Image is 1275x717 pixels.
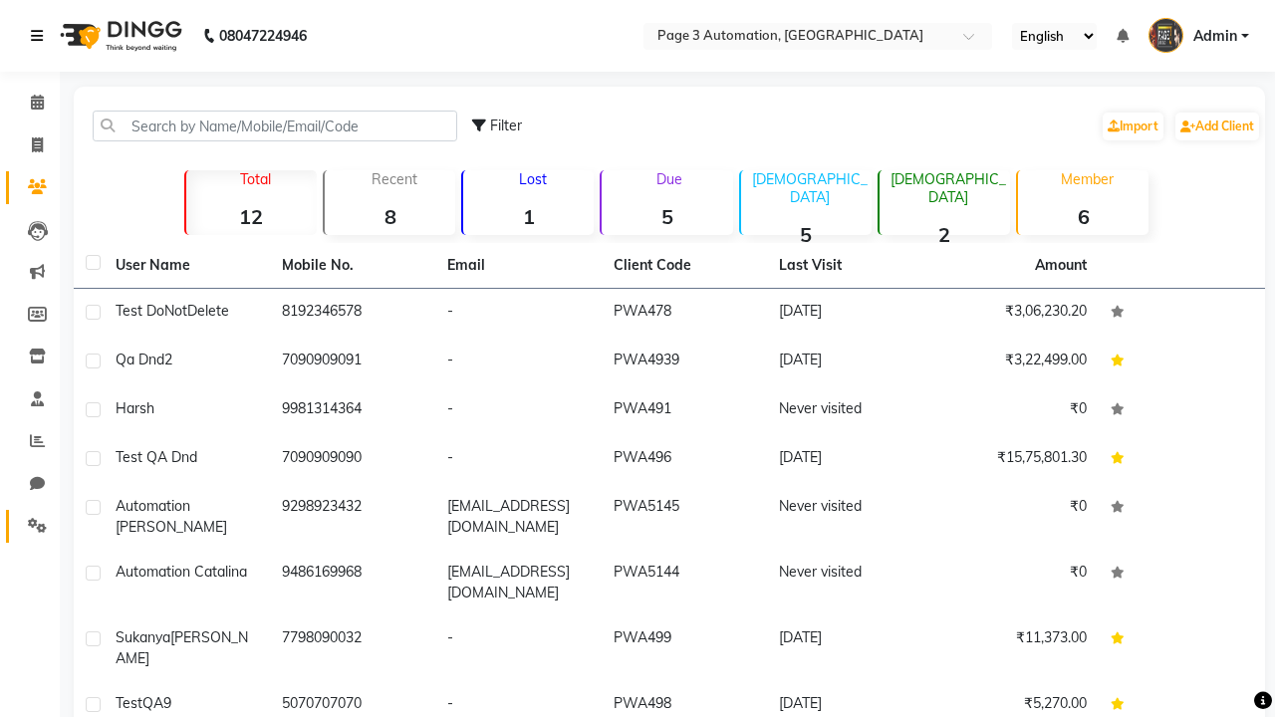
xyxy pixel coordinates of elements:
span: Sukanya [116,628,170,646]
span: QA9 [142,694,171,712]
b: 08047224946 [219,8,307,64]
p: Member [1026,170,1148,188]
td: Never visited [767,484,933,550]
p: Recent [333,170,455,188]
strong: 1 [463,204,594,229]
td: ₹11,373.00 [933,615,1100,681]
span: Qa Dnd2 [116,351,172,368]
td: PWA478 [602,289,768,338]
a: Import [1103,113,1163,140]
th: Email [435,243,602,289]
td: ₹3,06,230.20 [933,289,1100,338]
td: 9981314364 [270,386,436,435]
p: Due [606,170,732,188]
td: ₹0 [933,386,1100,435]
td: PWA491 [602,386,768,435]
span: Test [116,694,142,712]
span: [PERSON_NAME] [116,628,248,667]
span: Automation [PERSON_NAME] [116,497,227,536]
span: Admin [1193,26,1237,47]
td: - [435,338,602,386]
td: PWA499 [602,615,768,681]
strong: 5 [602,204,732,229]
strong: 2 [880,222,1010,247]
strong: 8 [325,204,455,229]
input: Search by Name/Mobile/Email/Code [93,111,457,141]
span: Automation Catalina [116,563,247,581]
td: 9486169968 [270,550,436,615]
td: - [435,289,602,338]
td: [DATE] [767,338,933,386]
td: Never visited [767,550,933,615]
span: Filter [490,117,522,134]
td: ₹3,22,499.00 [933,338,1100,386]
td: 7090909091 [270,338,436,386]
td: PWA4939 [602,338,768,386]
td: ₹15,75,801.30 [933,435,1100,484]
th: Mobile No. [270,243,436,289]
span: Test QA Dnd [116,448,197,466]
strong: 12 [186,204,317,229]
td: 9298923432 [270,484,436,550]
td: Never visited [767,386,933,435]
img: logo [51,8,187,64]
td: PWA5145 [602,484,768,550]
td: [DATE] [767,615,933,681]
p: Total [194,170,317,188]
th: Client Code [602,243,768,289]
td: - [435,435,602,484]
td: PWA5144 [602,550,768,615]
td: 8192346578 [270,289,436,338]
span: Harsh [116,399,154,417]
th: Amount [1023,243,1099,288]
img: Admin [1148,18,1183,53]
td: - [435,615,602,681]
span: Test DoNotDelete [116,302,229,320]
th: User Name [104,243,270,289]
td: ₹0 [933,550,1100,615]
td: [DATE] [767,289,933,338]
td: 7090909090 [270,435,436,484]
th: Last Visit [767,243,933,289]
td: [DATE] [767,435,933,484]
td: PWA496 [602,435,768,484]
p: [DEMOGRAPHIC_DATA] [888,170,1010,206]
td: - [435,386,602,435]
td: [EMAIL_ADDRESS][DOMAIN_NAME] [435,550,602,615]
strong: 5 [741,222,872,247]
strong: 6 [1018,204,1148,229]
td: [EMAIL_ADDRESS][DOMAIN_NAME] [435,484,602,550]
p: Lost [471,170,594,188]
a: Add Client [1175,113,1259,140]
td: ₹0 [933,484,1100,550]
p: [DEMOGRAPHIC_DATA] [749,170,872,206]
td: 7798090032 [270,615,436,681]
